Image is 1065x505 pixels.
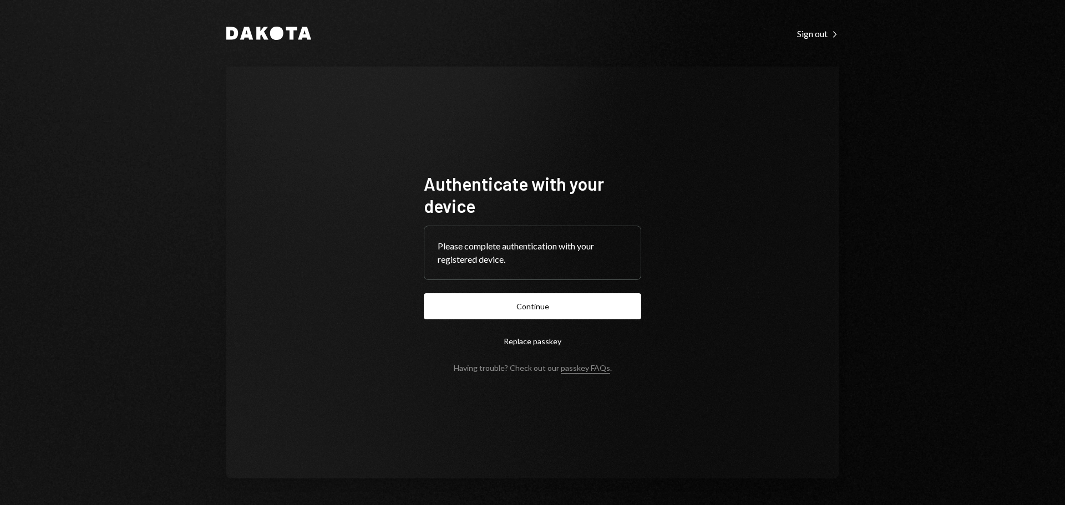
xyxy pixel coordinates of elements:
[424,293,641,319] button: Continue
[438,239,627,266] div: Please complete authentication with your registered device.
[561,363,610,374] a: passkey FAQs
[424,328,641,354] button: Replace passkey
[797,27,839,39] a: Sign out
[454,363,612,373] div: Having trouble? Check out our .
[424,172,641,217] h1: Authenticate with your device
[797,28,839,39] div: Sign out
